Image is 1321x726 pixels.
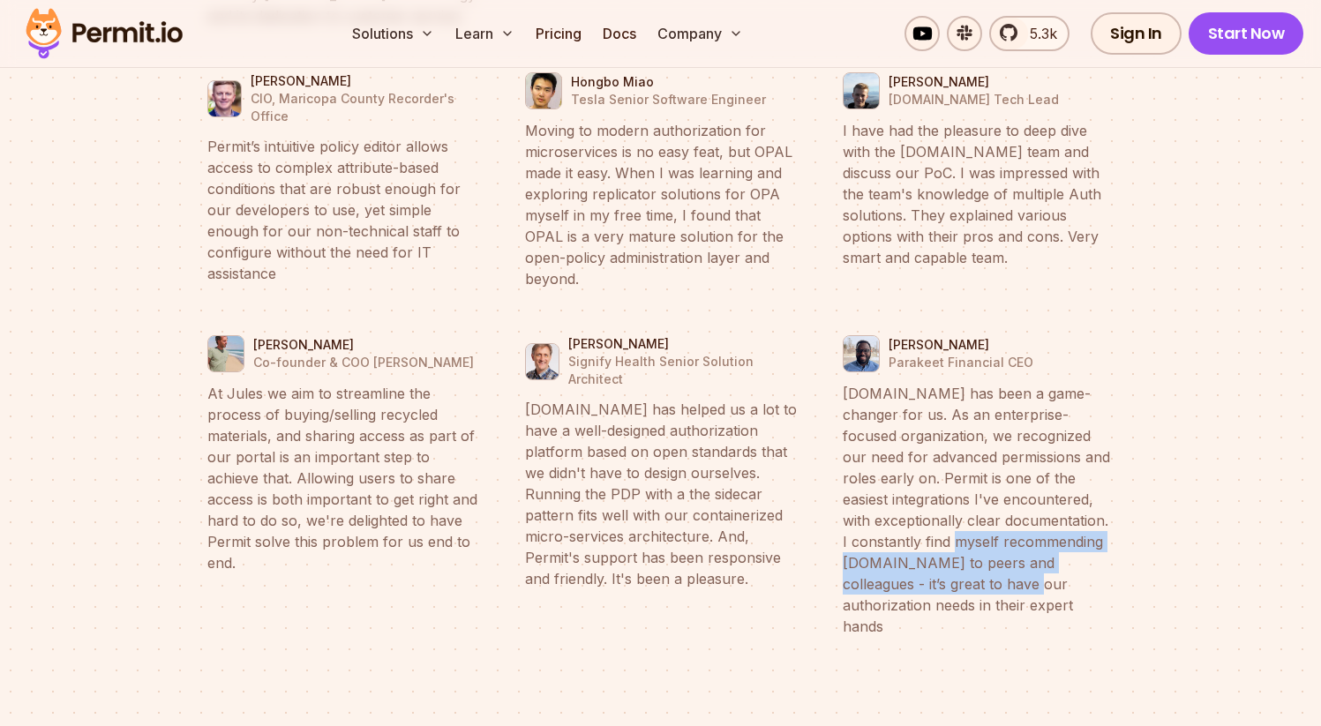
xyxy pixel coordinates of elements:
img: Pawel Englert | Beekeeper.io Tech Lead [844,68,879,114]
blockquote: Moving to modern authorization for microservices is no easy feat, but OPAL made it easy. When I w... [525,120,797,289]
a: Pricing [529,16,589,51]
p: [DOMAIN_NAME] Tech Lead [889,91,1059,109]
p: Tesla Senior Software Engineer [571,91,766,109]
img: Malcolm Learner | Signify Health Senior Solution Architect [526,339,559,385]
p: Signify Health Senior Solution Architect [568,353,797,388]
button: Solutions [345,16,441,51]
p: [PERSON_NAME] [889,336,1033,354]
img: Jowanza Joseph | Parakeet Financial CEO [844,331,879,377]
button: Company [650,16,750,51]
p: [PERSON_NAME] [251,72,479,90]
blockquote: [DOMAIN_NAME] has helped us a lot to have a well-designed authorization platform based on open st... [525,399,797,589]
a: 5.3k [989,16,1070,51]
blockquote: Permit’s intuitive policy editor allows access to complex attribute-based conditions that are rob... [207,136,479,284]
img: Permit logo [18,4,191,64]
a: Sign In [1091,12,1182,55]
span: 5.3k [1019,23,1057,44]
blockquote: I have had the pleasure to deep dive with the [DOMAIN_NAME] team and discuss our PoC. I was impre... [843,120,1115,268]
p: [PERSON_NAME] [253,336,474,354]
a: Docs [596,16,643,51]
blockquote: At Jules we aim to streamline the process of buying/selling recycled materials, and sharing acces... [207,383,479,573]
img: Jean Philippe Boul | Co-founder & COO Jules AI [208,331,244,377]
p: Hongbo Miao [571,73,766,91]
p: Co-founder & COO [PERSON_NAME] [253,354,474,371]
blockquote: [DOMAIN_NAME] has been a game-changer for us. As an enterprise-focused organization, we recognize... [843,383,1115,637]
a: Start Now [1189,12,1304,55]
p: [PERSON_NAME] [889,73,1059,91]
p: [PERSON_NAME] [568,335,797,353]
p: Parakeet Financial CEO [889,354,1033,371]
button: Learn [448,16,522,51]
img: Nate Young | CIO, Maricopa County Recorder's Office [208,76,241,122]
img: Hongbo Miao | Tesla Senior Software Engineer [526,68,561,114]
p: CIO, Maricopa County Recorder's Office [251,90,479,125]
